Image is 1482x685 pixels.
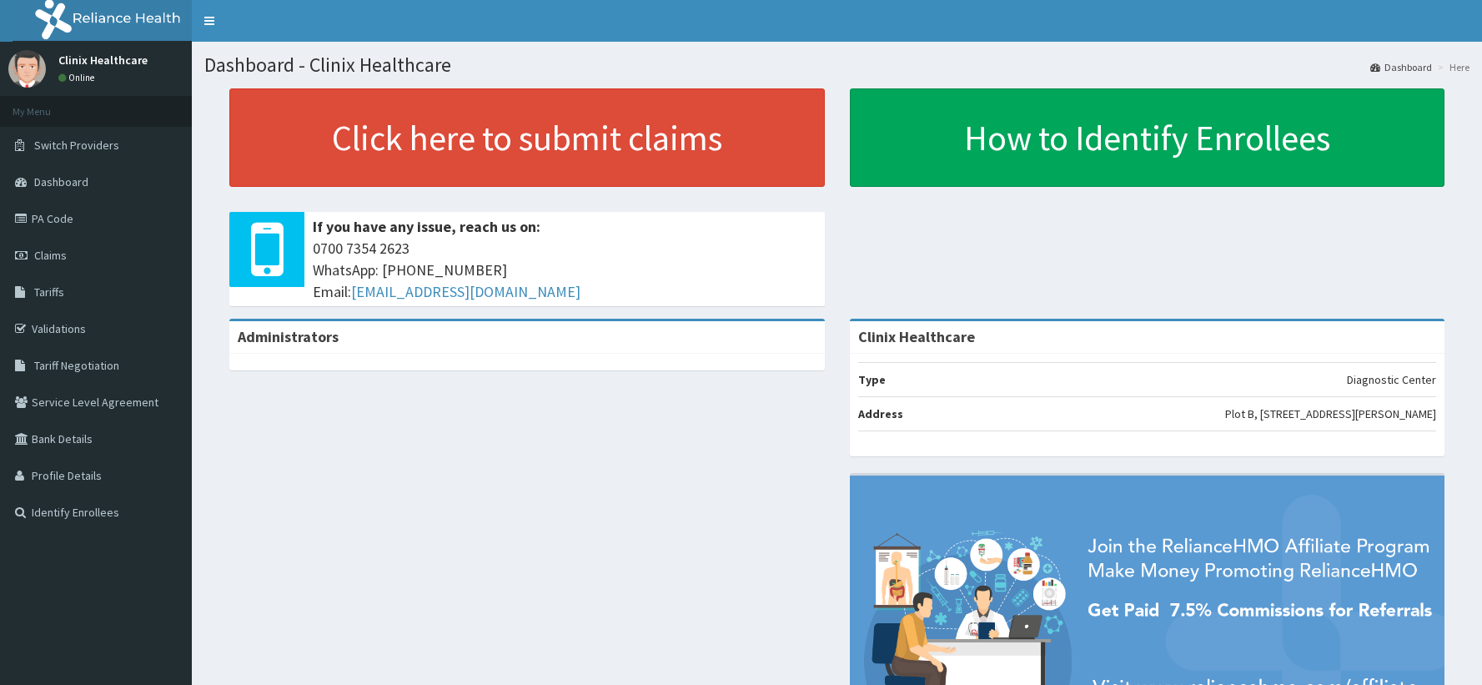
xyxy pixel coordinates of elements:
p: Diagnostic Center [1347,371,1436,388]
p: Plot B, [STREET_ADDRESS][PERSON_NAME] [1225,405,1436,422]
span: 0700 7354 2623 WhatsApp: [PHONE_NUMBER] Email: [313,238,816,302]
li: Here [1434,60,1469,74]
h1: Dashboard - Clinix Healthcare [204,54,1469,76]
span: Tariffs [34,285,64,300]
strong: Clinix Healthcare [858,327,975,346]
a: Online [58,72,98,83]
a: Dashboard [1370,60,1432,74]
a: How to Identify Enrollees [850,88,1445,187]
span: Dashboard [34,174,88,189]
span: Tariff Negotiation [34,358,119,373]
a: [EMAIL_ADDRESS][DOMAIN_NAME] [351,282,580,301]
b: Address [858,406,903,421]
p: Clinix Healthcare [58,54,148,66]
span: Claims [34,248,67,263]
span: Switch Providers [34,138,119,153]
img: User Image [8,50,46,88]
a: Click here to submit claims [229,88,825,187]
b: If you have any issue, reach us on: [313,217,540,236]
b: Type [858,372,886,387]
b: Administrators [238,327,339,346]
